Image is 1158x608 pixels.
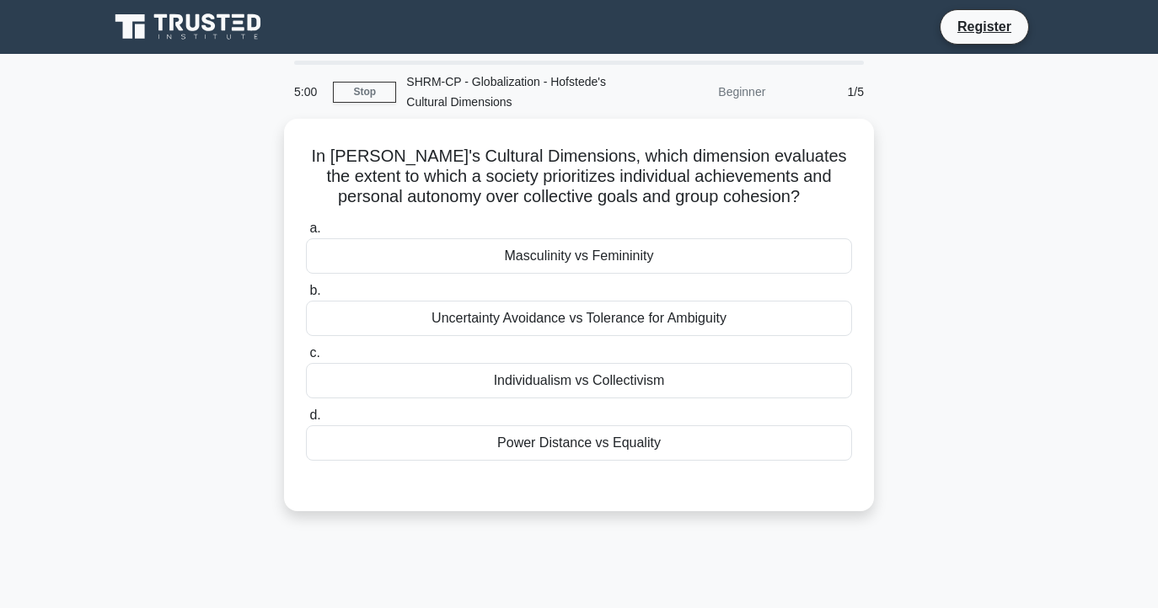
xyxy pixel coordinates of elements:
span: c. [309,345,319,360]
div: Beginner [628,75,775,109]
a: Stop [333,82,396,103]
h5: In [PERSON_NAME]'s Cultural Dimensions, which dimension evaluates the extent to which a society p... [304,146,854,208]
div: Individualism vs Collectivism [306,363,852,398]
div: 5:00 [284,75,333,109]
span: a. [309,221,320,235]
div: Power Distance vs Equality [306,425,852,461]
span: d. [309,408,320,422]
div: Uncertainty Avoidance vs Tolerance for Ambiguity [306,301,852,336]
a: Register [947,16,1021,37]
div: 1/5 [775,75,874,109]
span: b. [309,283,320,297]
div: SHRM-CP - Globalization - Hofstede's Cultural Dimensions [396,65,628,119]
div: Masculinity vs Femininity [306,238,852,274]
